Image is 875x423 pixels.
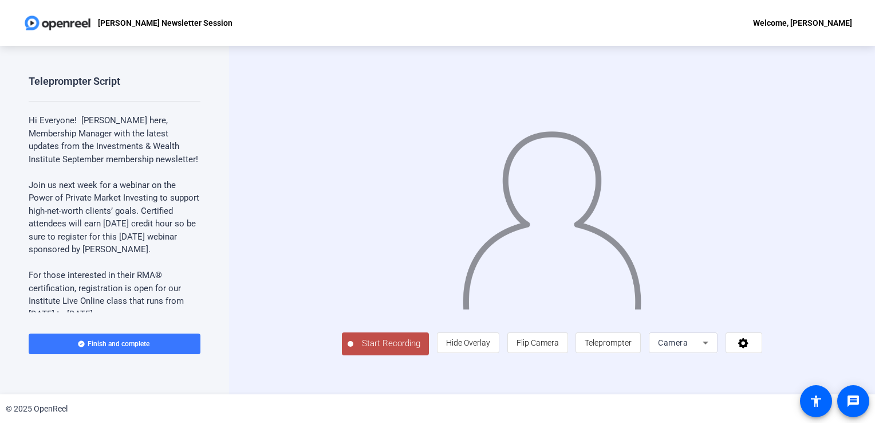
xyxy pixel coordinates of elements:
span: Hide Overlay [446,338,490,347]
button: Finish and complete [29,334,200,354]
button: Hide Overlay [437,332,499,353]
button: Teleprompter [576,332,641,353]
p: For those interested in their RMA® certification, registration is open for our Institute Live Onl... [29,269,200,320]
div: © 2025 OpenReel [6,403,68,415]
span: Flip Camera [517,338,559,347]
div: Teleprompter Script [29,75,120,88]
img: OpenReel logo [23,11,92,34]
button: Start Recording [342,332,429,355]
div: Welcome, [PERSON_NAME] [753,16,852,30]
button: Flip Camera [507,332,568,353]
span: Start Recording [353,337,429,350]
p: [PERSON_NAME] Newsletter Session [98,16,232,30]
span: Camera [658,338,688,347]
img: overlay [461,120,643,310]
mat-icon: accessibility [809,394,823,408]
mat-icon: message [846,394,860,408]
span: Teleprompter [585,338,632,347]
span: Finish and complete [88,339,149,348]
p: Hi Everyone! [PERSON_NAME] here, Membership Manager with the latest updates from the Investments ... [29,114,200,166]
p: Join us next week for a webinar on the Power of Private Market Investing to support high-net-wort... [29,179,200,256]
